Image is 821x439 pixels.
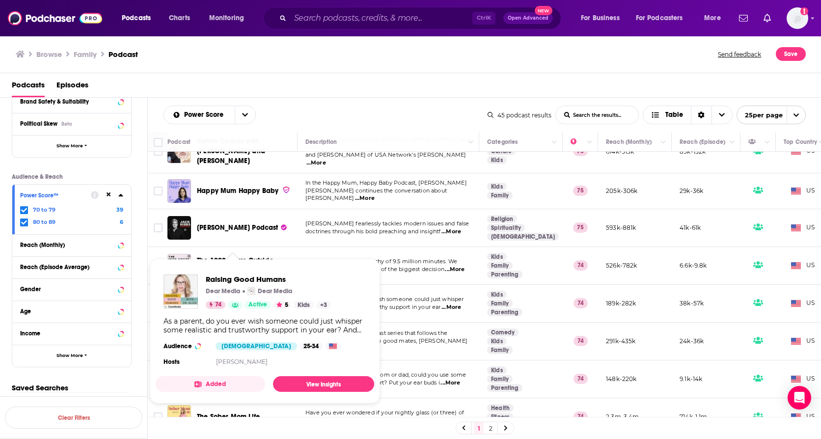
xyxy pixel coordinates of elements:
[665,111,683,118] span: Table
[680,412,708,421] p: 714k-1.1m
[247,287,292,295] a: Dear MediaDear Media
[472,12,495,25] span: Ctrl K
[697,10,733,26] button: open menu
[167,136,191,148] div: Podcast
[20,286,115,293] div: Gender
[209,11,244,25] span: Monitoring
[573,222,588,232] p: 75
[704,11,721,25] span: More
[20,189,91,201] button: Power Score™
[487,192,513,199] a: Family
[657,137,669,148] button: Column Actions
[487,136,518,148] div: Categories
[197,412,260,421] span: The Sober Mom Life
[273,376,374,392] a: View Insights
[487,271,522,278] a: Parenting
[305,379,440,386] span: encouragement and support? Put your ear buds i
[20,117,123,130] button: Political SkewBeta
[122,11,151,25] span: Podcasts
[164,342,208,350] h3: Audience
[305,187,447,202] span: [PERSON_NAME] continues the conversation about [PERSON_NAME]
[788,386,811,410] div: Open Intercom Messenger
[487,404,514,412] a: Health
[12,77,45,97] span: Podcasts
[487,413,513,421] a: Fitness
[791,412,815,422] span: US
[20,305,123,317] button: Age
[787,7,808,29] span: Logged in as AtriaBooks
[680,261,707,270] p: 6.6k-9.8k
[441,303,461,311] span: ...More
[120,219,123,225] span: 6
[487,233,559,241] a: [DEMOGRAPHIC_DATA]
[791,186,815,196] span: US
[440,379,460,387] span: ...More
[202,10,257,26] button: open menu
[737,108,783,123] span: 25 per page
[154,412,163,421] span: Toggle select row
[680,187,703,195] p: 29k-36k
[164,274,198,309] img: Raising Good Humans
[294,301,314,309] a: Kids
[247,287,255,295] img: Dear Media
[20,283,123,295] button: Gender
[574,10,632,26] button: open menu
[184,111,227,118] span: Power Score
[787,7,808,29] img: User Profile
[56,143,83,149] span: Show More
[691,106,712,124] div: Sort Direction
[726,137,738,148] button: Column Actions
[791,261,815,271] span: US
[680,136,725,148] div: Reach (Episode)
[20,95,123,108] button: Brand Safety & Suitability
[487,291,507,299] a: Kids
[680,375,702,383] p: 9.1k-14k
[487,308,522,316] a: Parenting
[164,111,235,118] button: open menu
[305,296,464,302] span: As a parent, do you ever wish someone could just whisper
[56,77,88,97] span: Episodes
[36,50,62,59] a: Browse
[487,346,513,354] a: Family
[33,219,55,225] span: 80 to 89
[629,10,697,26] button: open menu
[206,287,240,295] p: Dear Media
[197,186,290,196] a: Happy Mum Happy Baby
[74,50,97,59] h1: Family
[760,10,775,27] a: Show notifications dropdown
[206,301,225,309] a: 74
[305,371,466,378] span: [DEMOGRAPHIC_DATA] mom or dad, could you use some
[316,301,331,309] a: +3
[305,409,464,416] span: Have you ever wondered if your nightly glass (or three) of
[20,261,123,273] button: Reach (Episode Average)
[164,317,366,334] div: As a parent, do you ever wish someone could just whisper some realistic and trustworthy support i...
[748,136,762,148] div: Has Guests
[636,11,683,25] span: For Podcasters
[445,266,465,274] span: ...More
[20,308,115,315] div: Age
[290,10,472,26] input: Search podcasts, credits, & more...
[581,11,620,25] span: For Business
[606,261,637,270] p: 526k-782k
[305,303,441,310] span: some realistic and trustworthy support in your ear
[574,260,588,270] p: 74
[20,239,123,251] button: Reach (Monthly)
[12,383,132,392] p: Saved Searches
[606,412,639,421] p: 2.3m-3.4m
[197,187,278,195] span: Happy Mum Happy Baby
[197,412,260,422] a: The Sober Mom Life
[20,327,123,339] button: Income
[216,358,268,365] a: [PERSON_NAME]
[487,337,507,345] a: Kids
[305,337,467,344] span: parenting escapades of two good mates, [PERSON_NAME]
[606,136,652,148] div: Reach (Monthly)
[206,274,331,284] span: Raising Good Humans
[791,336,815,346] span: US
[574,336,588,346] p: 74
[154,147,163,156] span: Toggle select row
[643,106,733,124] button: Choose View
[487,366,507,374] a: Kids
[776,47,806,61] button: Save
[197,223,278,232] span: [PERSON_NAME] Podcast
